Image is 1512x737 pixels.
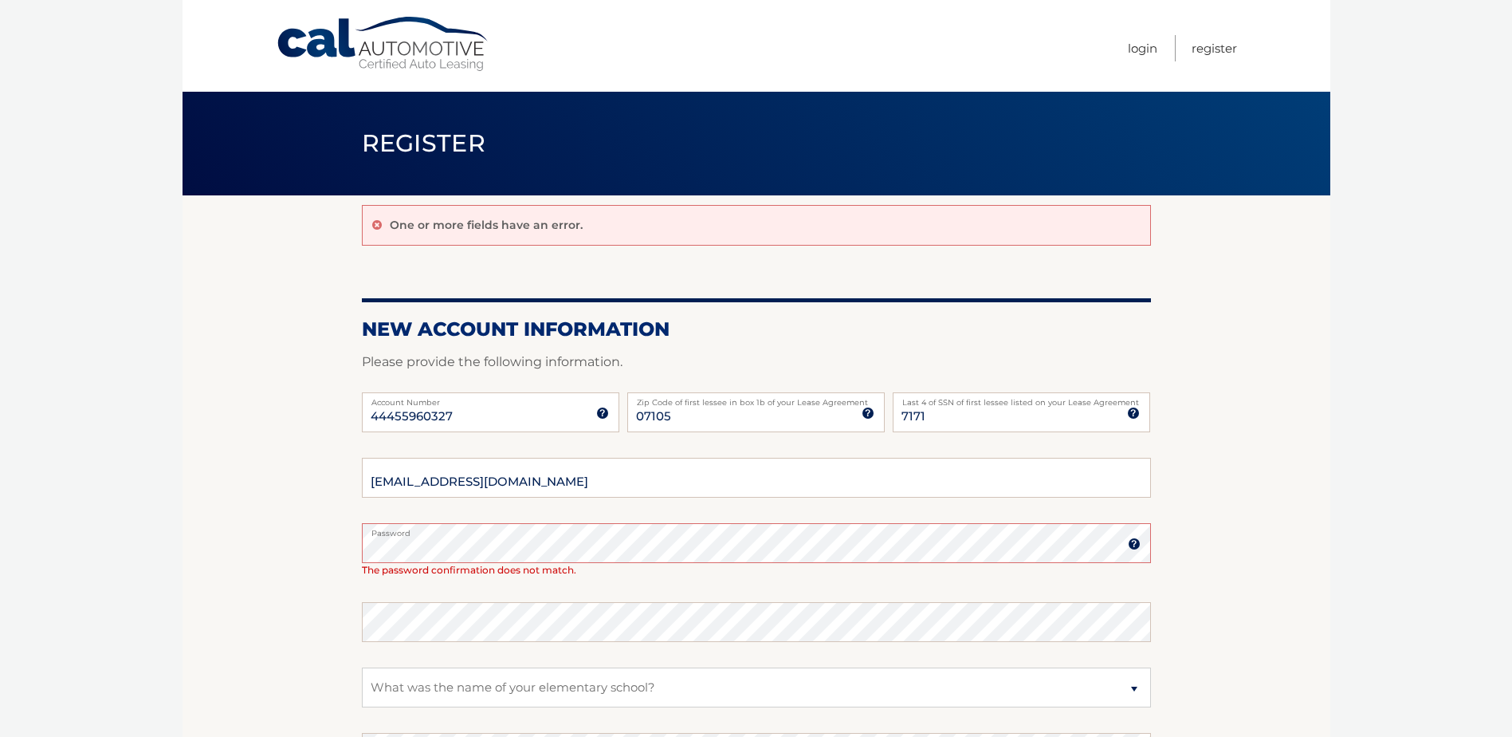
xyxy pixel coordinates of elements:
img: tooltip.svg [1128,538,1141,550]
span: The password confirmation does not match. [362,564,576,576]
input: Email [362,458,1151,498]
span: Register [362,128,486,158]
img: tooltip.svg [596,407,609,420]
img: tooltip.svg [862,407,874,420]
label: Password [362,523,1151,536]
input: Account Number [362,392,619,432]
p: Please provide the following information. [362,351,1151,373]
input: Zip Code [627,392,885,432]
p: One or more fields have an error. [390,218,583,232]
img: tooltip.svg [1127,407,1140,420]
label: Zip Code of first lessee in box 1b of your Lease Agreement [627,392,885,405]
a: Register [1192,35,1237,61]
a: Login [1128,35,1157,61]
a: Cal Automotive [276,16,491,73]
label: Account Number [362,392,619,405]
input: SSN or EIN (last 4 digits only) [893,392,1150,432]
label: Last 4 of SSN of first lessee listed on your Lease Agreement [893,392,1150,405]
h2: New Account Information [362,317,1151,341]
